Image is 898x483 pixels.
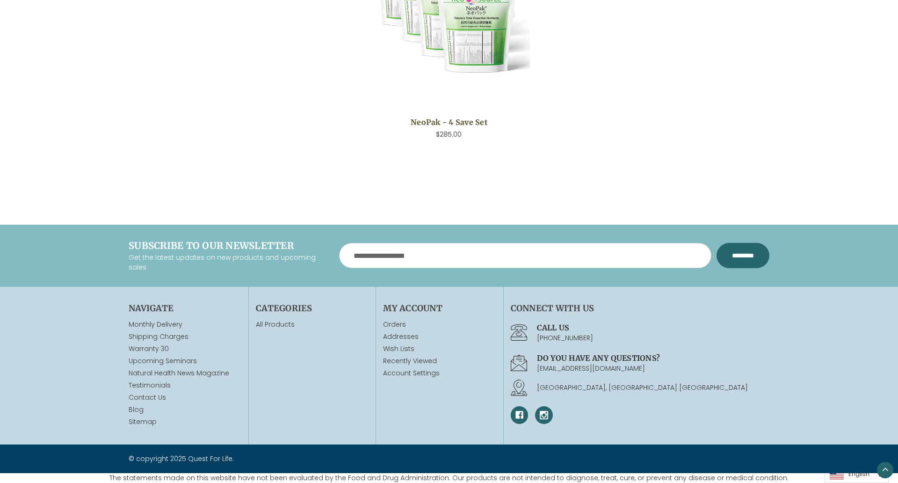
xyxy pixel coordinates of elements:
[537,322,769,333] h4: Call us
[373,117,525,128] a: NeoPak - 4 Save Set
[383,344,496,354] a: Wish Lists
[537,352,769,364] h4: Do you have any questions?
[537,333,593,343] a: [PHONE_NUMBER]
[383,320,496,329] a: Orders
[129,332,188,341] a: Shipping Charges
[129,454,442,464] p: © copyright 2025 Quest For Life.
[256,320,295,329] a: All Products
[383,332,496,342] a: Addresses
[511,302,769,315] h4: Connect With Us
[129,344,169,353] a: Warranty 30
[383,302,496,315] h4: My Account
[129,405,144,414] a: Blog
[383,356,496,366] a: Recently Viewed
[436,130,462,139] span: $285.00
[537,364,645,373] a: [EMAIL_ADDRESS][DOMAIN_NAME]
[129,393,166,402] a: Contact Us
[129,239,325,253] h4: Subscribe to our newsletter
[383,368,496,378] a: Account Settings
[129,302,241,315] h4: Navigate
[129,417,157,426] a: Sitemap
[537,383,769,393] p: [GEOGRAPHIC_DATA], [GEOGRAPHIC_DATA] [GEOGRAPHIC_DATA]
[256,302,369,315] h4: Categories
[129,368,229,378] a: Natural Health News Magazine
[129,356,197,366] a: Upcoming Seminars
[109,473,789,483] p: The statements made on this website have not been evaluated by the Food and Drug Administration. ...
[129,320,182,329] a: Monthly Delivery
[129,253,325,272] p: Get the latest updates on new products and upcoming sales
[129,381,171,390] a: Testimonials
